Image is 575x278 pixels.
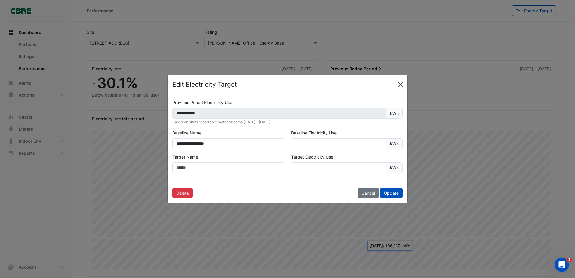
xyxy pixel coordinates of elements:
label: Target Electricity Use [291,154,333,160]
button: Close [396,80,405,89]
label: Baseline Electricity Use [291,130,337,136]
label: Target Name [172,154,198,160]
iframe: Intercom live chat [555,258,569,272]
span: kWh [386,162,403,173]
button: Delete [172,188,193,198]
label: Previous Period Electricity Use [172,99,232,106]
label: Baseline Name [172,130,201,136]
span: 1 [567,258,572,262]
span: kWh [386,138,403,149]
small: Based on site's reportable meter streams [DATE] - [DATE] [172,120,271,124]
button: Cancel [358,188,379,198]
span: kWh [386,108,403,119]
button: Update [380,188,403,198]
h4: Edit Electricity Target [172,80,237,89]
